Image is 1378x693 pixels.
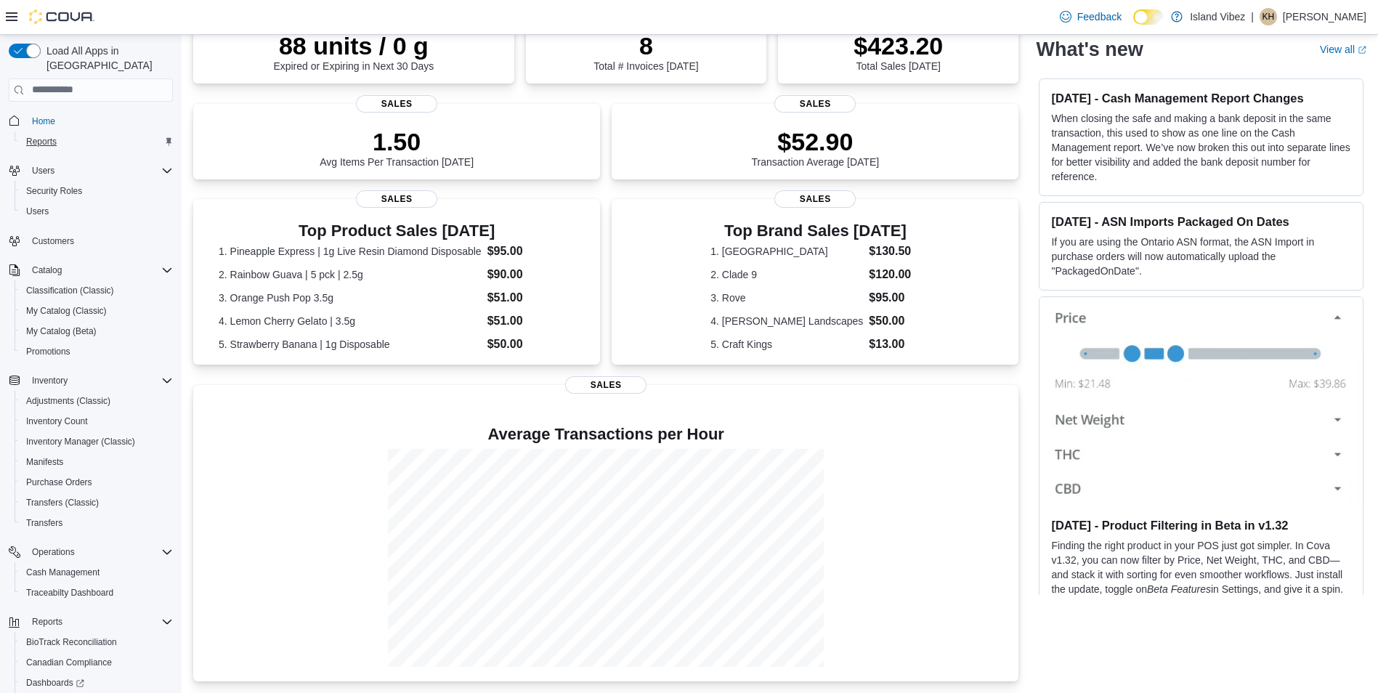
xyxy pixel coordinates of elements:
span: Sales [356,190,437,208]
span: Users [32,165,54,177]
button: Cash Management [15,562,179,583]
dd: $95.00 [487,243,575,260]
a: Inventory Manager (Classic) [20,433,141,450]
p: $423.20 [854,31,943,60]
p: When closing the safe and making a bank deposit in the same transaction, this used to show as one... [1051,111,1351,184]
span: Cash Management [20,564,173,581]
dt: 4. [PERSON_NAME] Landscapes [710,314,863,328]
dt: 5. Craft Kings [710,337,863,352]
a: Reports [20,133,62,150]
h2: What's new [1036,38,1143,61]
a: Transfers [20,514,68,532]
span: Operations [26,543,173,561]
svg: External link [1358,46,1366,54]
button: Traceabilty Dashboard [15,583,179,603]
button: Inventory [26,372,73,389]
button: Reports [15,131,179,152]
button: Purchase Orders [15,472,179,493]
a: Cash Management [20,564,105,581]
a: View allExternal link [1320,44,1366,55]
button: Reports [3,612,179,632]
h4: Average Transactions per Hour [205,426,1007,443]
a: Adjustments (Classic) [20,392,116,410]
span: Security Roles [26,185,82,197]
h3: [DATE] - Product Filtering in Beta in v1.32 [1051,519,1351,533]
a: Security Roles [20,182,88,200]
span: Transfers [26,517,62,529]
span: Canadian Compliance [26,657,112,668]
a: Home [26,113,61,130]
h3: Top Product Sales [DATE] [219,222,575,240]
span: Load All Apps in [GEOGRAPHIC_DATA] [41,44,173,73]
button: Manifests [15,452,179,472]
span: My Catalog (Beta) [26,325,97,337]
dd: $13.00 [869,336,920,353]
span: Reports [20,133,173,150]
button: Adjustments (Classic) [15,391,179,411]
p: If you are using the Ontario ASN format, the ASN Import in purchase orders will now automatically... [1051,235,1351,278]
div: Transaction Average [DATE] [752,127,880,168]
span: Catalog [26,262,173,279]
span: Adjustments (Classic) [26,395,110,407]
a: Users [20,203,54,220]
p: 88 units / 0 g [273,31,434,60]
span: Canadian Compliance [20,654,173,671]
a: Dashboards [15,673,179,693]
button: Reports [26,613,68,631]
span: Operations [32,546,75,558]
div: Total # Invoices [DATE] [593,31,698,72]
p: 8 [593,31,698,60]
a: Inventory Count [20,413,94,430]
button: Users [3,161,179,181]
span: Catalog [32,264,62,276]
span: Sales [774,95,856,113]
span: Inventory Count [26,416,88,427]
span: Cash Management [26,567,100,578]
span: Classification (Classic) [20,282,173,299]
a: Customers [26,232,80,250]
span: My Catalog (Classic) [26,305,107,317]
button: Inventory [3,370,179,391]
span: Manifests [20,453,173,471]
button: Transfers (Classic) [15,493,179,513]
a: Promotions [20,343,76,360]
h3: [DATE] - ASN Imports Packaged On Dates [1051,214,1351,229]
dd: $51.00 [487,289,575,307]
a: Transfers (Classic) [20,494,105,511]
span: Transfers (Classic) [26,497,99,508]
a: BioTrack Reconciliation [20,633,123,651]
div: Karen Henderson [1260,8,1277,25]
p: Island Vibez [1190,8,1245,25]
button: Users [15,201,179,222]
dt: 1. Pineapple Express | 1g Live Resin Diamond Disposable [219,244,482,259]
a: Purchase Orders [20,474,98,491]
span: Reports [26,613,173,631]
button: My Catalog (Beta) [15,321,179,341]
p: [PERSON_NAME] [1283,8,1366,25]
dd: $130.50 [869,243,920,260]
span: Inventory [32,375,68,386]
p: $52.90 [752,127,880,156]
span: My Catalog (Classic) [20,302,173,320]
span: Adjustments (Classic) [20,392,173,410]
button: Promotions [15,341,179,362]
span: Home [26,112,173,130]
p: 1.50 [320,127,474,156]
span: Promotions [20,343,173,360]
dd: $50.00 [487,336,575,353]
span: Inventory Manager (Classic) [20,433,173,450]
dt: 2. Clade 9 [710,267,863,282]
input: Dark Mode [1133,9,1164,25]
span: Customers [32,235,74,247]
span: Transfers (Classic) [20,494,173,511]
span: Manifests [26,456,63,468]
em: Beta Features [1147,584,1211,596]
span: Traceabilty Dashboard [20,584,173,601]
p: Finding the right product in your POS just got simpler. In Cova v1.32, you can now filter by Pric... [1051,539,1351,612]
button: Catalog [3,260,179,280]
a: Dashboards [20,674,90,692]
a: Traceabilty Dashboard [20,584,119,601]
span: Purchase Orders [26,477,92,488]
span: Home [32,115,55,127]
div: Total Sales [DATE] [854,31,943,72]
